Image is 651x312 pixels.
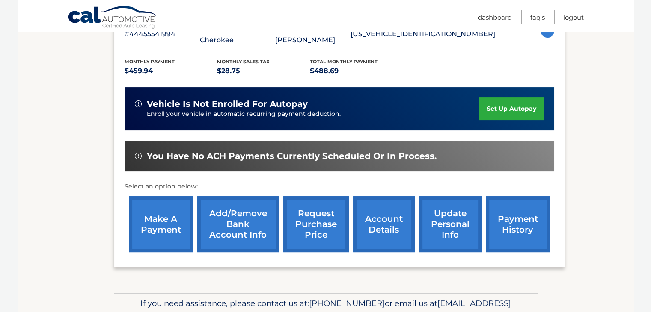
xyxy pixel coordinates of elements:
a: Dashboard [478,10,512,24]
a: Add/Remove bank account info [197,196,279,252]
a: set up autopay [479,97,544,120]
a: account details [353,196,415,252]
span: Monthly sales Tax [217,59,270,65]
a: payment history [486,196,550,252]
span: Monthly Payment [125,59,175,65]
p: Select an option below: [125,182,554,192]
span: [PHONE_NUMBER] [309,298,385,308]
p: 2023 Jeep Grand Cherokee [200,22,275,46]
p: #44455541994 [125,28,200,40]
span: You have no ACH payments currently scheduled or in process. [147,151,437,162]
img: alert-white.svg [135,153,142,159]
a: Logout [563,10,584,24]
a: request purchase price [283,196,349,252]
p: $459.94 [125,65,217,77]
a: make a payment [129,196,193,252]
p: $28.75 [217,65,310,77]
img: alert-white.svg [135,100,142,107]
a: Cal Automotive [68,6,158,30]
p: [PERSON_NAME] [PERSON_NAME] [275,22,351,46]
span: vehicle is not enrolled for autopay [147,99,308,109]
span: Total Monthly Payment [310,59,378,65]
p: $488.69 [310,65,403,77]
p: [US_VEHICLE_IDENTIFICATION_NUMBER] [351,28,495,40]
p: Enroll your vehicle in automatic recurring payment deduction. [147,109,479,119]
a: update personal info [419,196,482,252]
a: FAQ's [530,10,545,24]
